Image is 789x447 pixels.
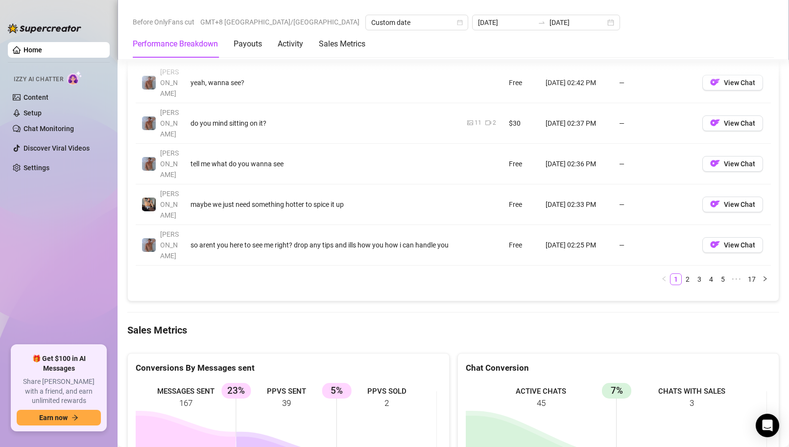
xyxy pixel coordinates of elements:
[729,273,744,285] li: Next 5 Pages
[540,184,613,225] td: [DATE] 02:33 PM
[550,17,605,28] input: End date
[759,273,771,285] li: Next Page
[658,273,670,285] li: Previous Page
[191,199,455,210] div: maybe we just need something hotter to spice it up
[538,19,546,26] span: swap-right
[14,75,63,84] span: Izzy AI Chatter
[702,197,763,212] button: OFView Chat
[485,120,491,126] span: video-camera
[503,144,540,184] td: Free
[710,77,720,87] img: OF
[724,241,755,249] span: View Chat
[133,38,218,50] div: Performance Breakdown
[613,184,696,225] td: —
[160,68,179,97] span: [PERSON_NAME]
[744,273,759,285] li: 17
[160,109,179,138] span: [PERSON_NAME]
[710,199,720,209] img: OF
[142,157,156,171] img: Joey
[702,162,763,170] a: OFView Chat
[540,225,613,266] td: [DATE] 02:25 PM
[127,323,779,337] h4: Sales Metrics
[319,38,365,50] div: Sales Metrics
[457,20,463,25] span: calendar
[702,75,763,90] button: OFView Chat
[160,190,179,219] span: [PERSON_NAME]
[467,120,473,126] span: picture
[702,243,763,251] a: OFView Chat
[200,15,359,29] span: GMT+8 [GEOGRAPHIC_DATA]/[GEOGRAPHIC_DATA]
[278,38,303,50] div: Activity
[724,79,755,87] span: View Chat
[24,164,49,172] a: Settings
[191,77,455,88] div: yeah, wanna see?
[191,118,455,129] div: do you mind sitting on it?
[710,118,720,128] img: OF
[702,115,763,131] button: OFView Chat
[682,274,693,285] a: 2
[136,361,441,375] div: Conversions By Messages sent
[191,240,455,250] div: so arent you here to see me right? drop any tips and ills how you how i can handle you
[710,240,720,249] img: OF
[729,273,744,285] span: •••
[693,273,705,285] li: 3
[705,273,717,285] li: 4
[540,103,613,144] td: [DATE] 02:37 PM
[142,116,156,130] img: Joey
[724,160,755,168] span: View Chat
[17,410,101,425] button: Earn nowarrow-right
[538,19,546,26] span: to
[710,158,720,168] img: OF
[133,15,194,29] span: Before OnlyFans cut
[702,121,763,129] a: OFView Chat
[466,361,771,375] div: Chat Conversion
[142,238,156,252] img: Joey
[759,273,771,285] button: right
[724,119,755,127] span: View Chat
[503,225,540,266] td: Free
[8,23,81,33] img: logo-BBDzfeDw.svg
[39,414,68,422] span: Earn now
[694,274,705,285] a: 3
[160,230,179,260] span: [PERSON_NAME]
[24,144,90,152] a: Discover Viral Videos
[17,354,101,373] span: 🎁 Get $100 in AI Messages
[24,93,48,101] a: Content
[503,63,540,103] td: Free
[72,414,78,421] span: arrow-right
[24,46,42,54] a: Home
[475,118,481,128] div: 11
[540,144,613,184] td: [DATE] 02:36 PM
[613,103,696,144] td: —
[613,144,696,184] td: —
[661,276,667,282] span: left
[493,118,496,128] div: 2
[745,274,759,285] a: 17
[24,109,42,117] a: Setup
[371,15,462,30] span: Custom date
[702,202,763,210] a: OFView Chat
[613,225,696,266] td: —
[702,156,763,172] button: OFView Chat
[702,81,763,89] a: OFView Chat
[717,274,728,285] a: 5
[191,158,455,169] div: tell me what do you wanna see
[756,414,779,437] div: Open Intercom Messenger
[503,184,540,225] td: Free
[17,377,101,406] span: Share [PERSON_NAME] with a friend, and earn unlimited rewards
[670,274,681,285] a: 1
[682,273,693,285] li: 2
[234,38,262,50] div: Payouts
[160,149,179,179] span: [PERSON_NAME]
[142,76,156,89] img: Joey
[706,274,717,285] a: 4
[702,237,763,253] button: OFView Chat
[67,71,82,85] img: AI Chatter
[478,17,534,28] input: Start date
[724,201,755,208] span: View Chat
[142,198,156,211] img: George
[658,273,670,285] button: left
[503,103,540,144] td: $30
